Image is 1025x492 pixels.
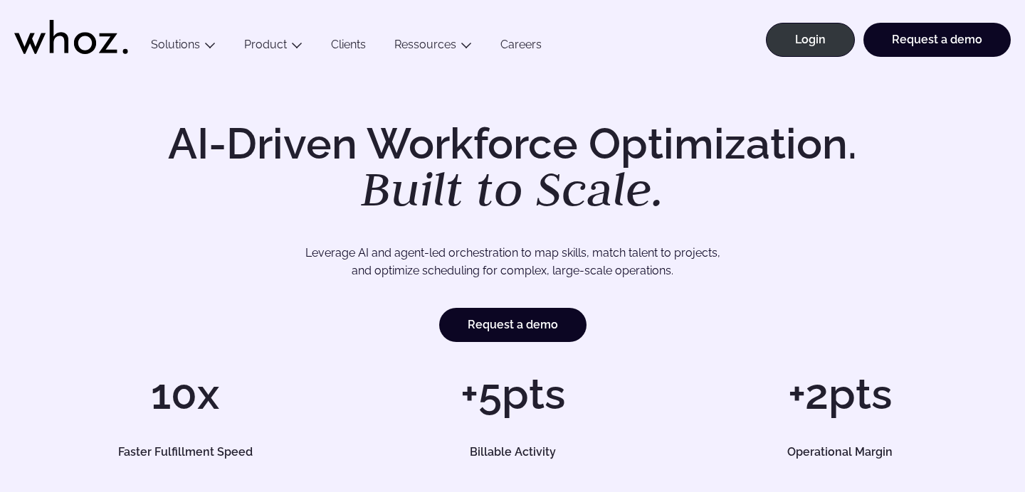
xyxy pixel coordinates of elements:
h1: +5pts [356,373,669,415]
button: Product [230,38,317,57]
h5: Operational Margin [699,446,981,458]
a: Request a demo [439,308,587,342]
button: Ressources [380,38,486,57]
a: Product [244,38,287,51]
button: Solutions [137,38,230,57]
a: Careers [486,38,556,57]
h1: AI-Driven Workforce Optimization. [148,122,877,213]
h1: 10x [28,373,342,415]
h1: +2pts [683,373,997,415]
h5: Faster Fulfillment Speed [44,446,326,458]
h5: Billable Activity [372,446,653,458]
p: Leverage AI and agent-led orchestration to map skills, match talent to projects, and optimize sch... [77,244,948,280]
a: Request a demo [863,23,1011,57]
em: Built to Scale. [361,157,664,220]
a: Ressources [394,38,456,51]
a: Clients [317,38,380,57]
a: Login [766,23,855,57]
